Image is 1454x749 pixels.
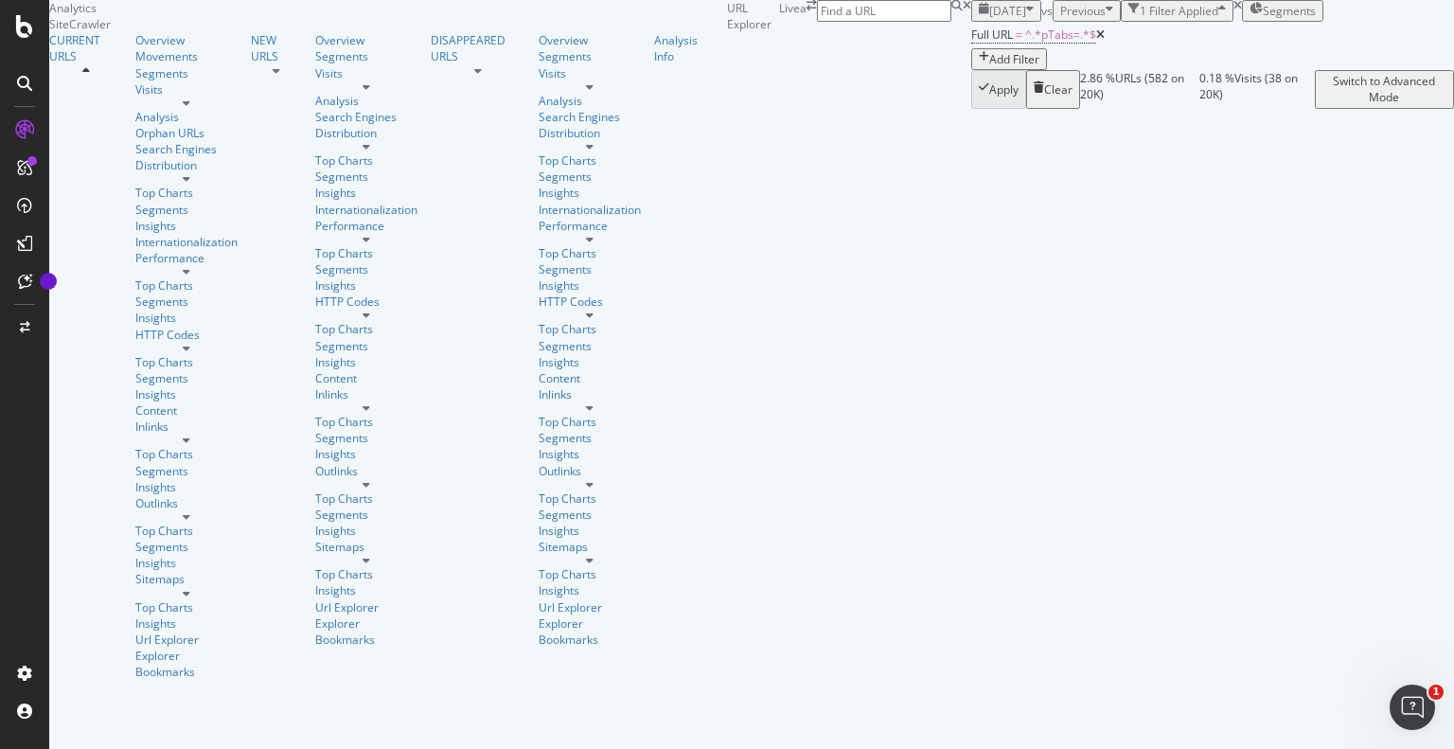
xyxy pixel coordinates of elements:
[539,93,641,109] div: Analysis
[315,566,417,582] a: Top Charts
[135,648,238,680] div: Explorer Bookmarks
[539,218,641,234] div: Performance
[539,245,641,261] a: Top Charts
[315,169,417,185] div: Segments
[989,3,1026,19] span: 2025 Feb. 26th
[135,386,238,402] a: Insights
[135,277,238,294] a: Top Charts
[135,419,238,435] a: Inlinks
[315,65,417,81] a: Visits
[1060,3,1106,19] span: Previous
[135,81,238,98] div: Visits
[135,125,238,141] div: Orphan URLs
[135,523,238,539] a: Top Charts
[135,250,238,266] a: Performance
[539,321,641,337] div: Top Charts
[135,632,238,648] a: Url Explorer
[431,32,525,64] div: DISAPPEARED URLS
[251,32,301,64] a: NEW URLS
[315,338,417,354] a: Segments
[539,446,641,462] a: Insights
[539,125,641,141] a: Distribution
[315,463,417,479] a: Outlinks
[539,599,641,615] a: Url Explorer
[539,294,641,310] a: HTTP Codes
[135,555,238,571] div: Insights
[315,582,417,598] a: Insights
[539,523,641,539] a: Insights
[49,32,122,64] a: CURRENT URLS
[135,495,238,511] a: Outlinks
[654,32,714,64] div: Analysis Info
[135,370,238,386] a: Segments
[135,294,238,310] a: Segments
[315,202,417,218] a: Internationalization
[539,490,641,507] div: Top Charts
[135,327,238,343] a: HTTP Codes
[315,245,417,261] div: Top Charts
[971,70,1026,108] button: Apply
[539,582,641,598] a: Insights
[315,507,417,523] a: Segments
[315,599,417,615] a: Url Explorer
[1025,27,1096,43] span: ^.*pTabs=.*$
[315,185,417,201] a: Insights
[315,48,417,64] a: Segments
[315,354,417,370] a: Insights
[135,446,238,462] a: Top Charts
[539,202,641,218] div: Internationalization
[315,615,417,648] a: Explorer Bookmarks
[539,615,641,648] a: Explorer Bookmarks
[135,185,238,201] a: Top Charts
[315,261,417,277] a: Segments
[539,65,641,81] div: Visits
[539,261,641,277] div: Segments
[315,218,417,234] a: Performance
[49,16,727,32] div: SiteCrawler
[135,479,238,495] div: Insights
[539,169,641,185] div: Segments
[135,615,238,632] div: Insights
[135,48,238,64] a: Movements
[315,32,417,48] a: Overview
[315,430,417,446] a: Segments
[315,152,417,169] a: Top Charts
[539,185,641,201] a: Insights
[135,234,238,250] a: Internationalization
[539,386,641,402] div: Inlinks
[1199,70,1314,108] div: 0.18 % Visits ( 38 on 20K )
[539,507,641,523] div: Segments
[1026,70,1080,108] button: Clear
[135,310,238,326] a: Insights
[135,218,238,234] a: Insights
[539,277,641,294] div: Insights
[135,202,238,218] div: Segments
[135,32,238,48] div: Overview
[539,539,641,555] a: Sitemaps
[135,539,238,555] div: Segments
[989,51,1039,67] div: Add Filter
[315,523,417,539] a: Insights
[539,414,641,430] a: Top Charts
[539,109,620,125] a: Search Engines
[135,157,238,173] div: Distribution
[539,430,641,446] a: Segments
